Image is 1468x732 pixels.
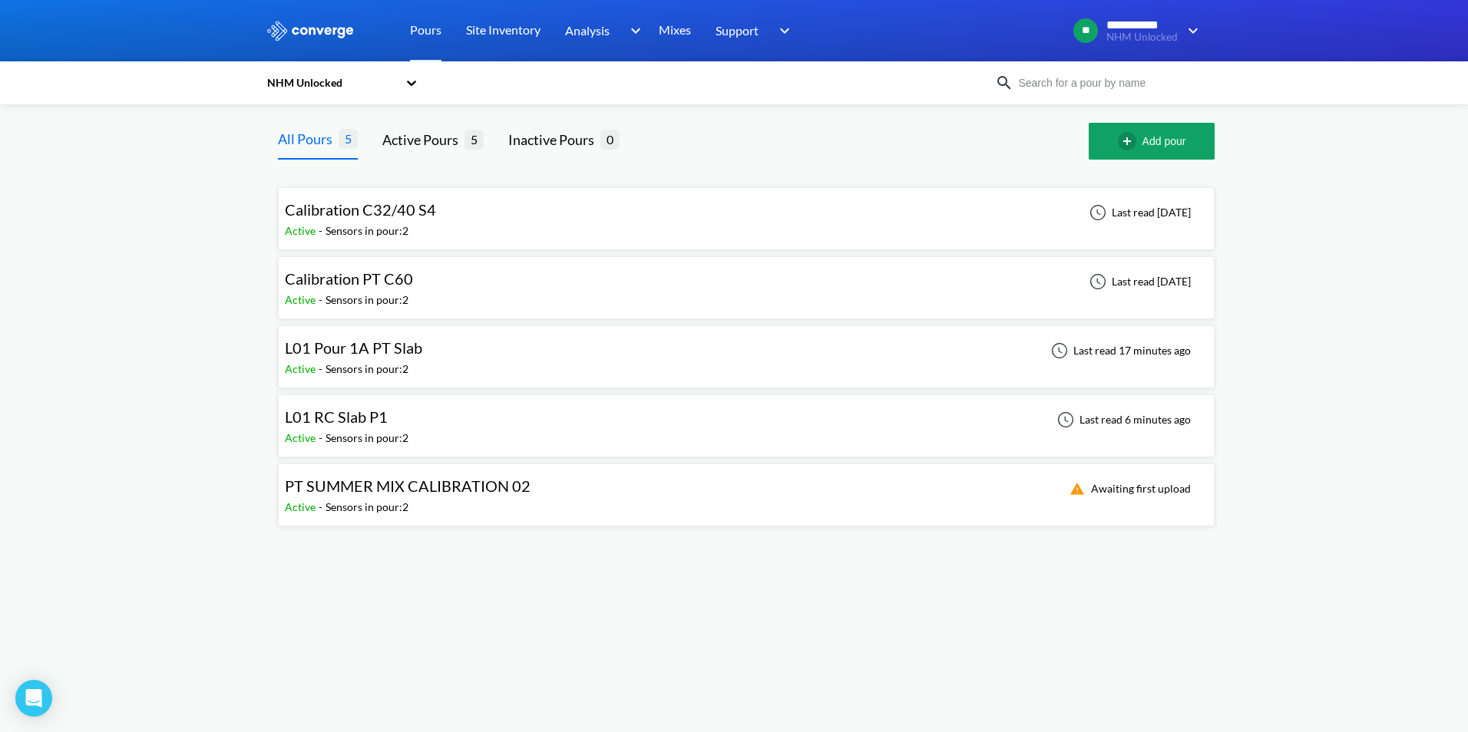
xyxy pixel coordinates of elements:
div: Inactive Pours [508,129,600,150]
span: L01 Pour 1A PT Slab [285,338,422,357]
span: 5 [339,129,358,148]
span: PT SUMMER MIX CALIBRATION 02 [285,476,531,495]
img: downArrow.svg [769,21,794,40]
div: Sensors in pour: 2 [326,430,408,447]
span: Active [285,362,319,375]
a: Calibration C32/40 S4Active-Sensors in pour:2Last read [DATE] [278,205,1215,218]
div: Last read [DATE] [1081,203,1195,222]
span: L01 RC Slab P1 [285,407,388,426]
span: Calibration C32/40 S4 [285,200,436,219]
span: Support [716,21,759,40]
img: logo_ewhite.svg [266,21,355,41]
a: L01 Pour 1A PT SlabActive-Sensors in pour:2Last read 17 minutes ago [278,343,1215,356]
button: Add pour [1089,123,1215,160]
div: Awaiting first upload [1060,480,1195,498]
span: - [319,224,326,237]
div: Last read 6 minutes ago [1049,411,1195,429]
span: Calibration PT C60 [285,269,413,288]
span: NHM Unlocked [1106,31,1178,43]
div: Open Intercom Messenger [15,680,52,717]
span: - [319,500,326,513]
span: Analysis [565,21,610,40]
span: 5 [465,130,484,149]
span: Active [285,293,319,306]
img: downArrow.svg [620,21,645,40]
div: Sensors in pour: 2 [326,223,408,239]
img: icon-search.svg [995,74,1013,92]
div: All Pours [278,128,339,150]
span: 0 [600,130,620,149]
div: Sensors in pour: 2 [326,361,408,378]
div: Sensors in pour: 2 [326,499,408,516]
img: add-circle-outline.svg [1118,132,1142,150]
span: - [319,293,326,306]
img: downArrow.svg [1178,21,1202,40]
span: - [319,362,326,375]
span: Active [285,224,319,237]
div: Sensors in pour: 2 [326,292,408,308]
div: Last read 17 minutes ago [1043,341,1195,360]
div: Last read [DATE] [1081,272,1195,291]
span: - [319,431,326,444]
div: Active Pours [382,129,465,150]
div: NHM Unlocked [266,74,398,91]
a: Calibration PT C60Active-Sensors in pour:2Last read [DATE] [278,274,1215,287]
a: PT SUMMER MIX CALIBRATION 02Active-Sensors in pour:2Awaiting first upload [278,481,1215,494]
span: Active [285,431,319,444]
a: L01 RC Slab P1Active-Sensors in pour:2Last read 6 minutes ago [278,412,1215,425]
span: Active [285,500,319,513]
input: Search for a pour by name [1013,74,1199,91]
